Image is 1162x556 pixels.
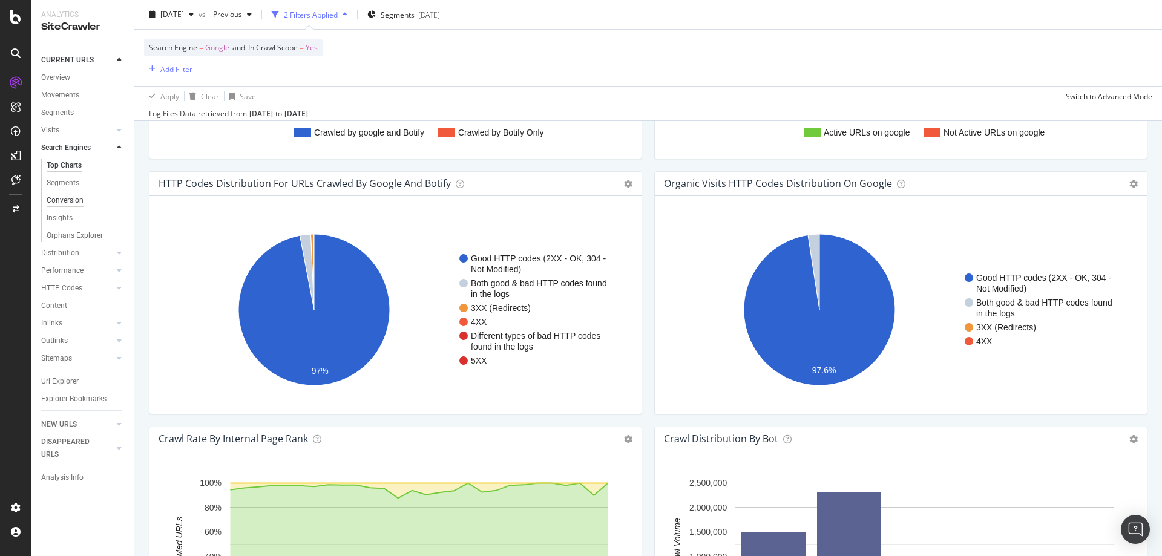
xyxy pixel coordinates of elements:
[47,177,79,189] div: Segments
[159,175,451,192] h4: HTTP Codes Distribution For URLs Crawled by google and Botify
[41,352,72,365] div: Sitemaps
[976,298,1112,307] text: Both good & bad HTTP codes found
[47,177,125,189] a: Segments
[824,128,910,137] text: Active URLs on google
[149,108,308,119] div: Log Files Data retrieved from to
[41,124,113,137] a: Visits
[160,9,184,19] span: 2025 Sep. 8th
[205,503,222,512] text: 80%
[1129,435,1138,443] i: Options
[159,431,308,447] h4: Crawl Rate By Internal Page Rank
[41,436,102,461] div: DISAPPEARED URLS
[185,87,219,106] button: Clear
[41,418,113,431] a: NEW URLS
[208,9,242,19] span: Previous
[47,159,82,172] div: Top Charts
[41,317,113,330] a: Inlinks
[471,356,487,365] text: 5XX
[689,527,727,537] text: 1,500,000
[41,471,125,484] a: Analysis Info
[689,503,727,512] text: 2,000,000
[205,527,222,537] text: 60%
[381,9,415,19] span: Segments
[199,42,203,53] span: =
[41,89,125,102] a: Movements
[47,229,125,242] a: Orphans Explorer
[160,64,192,74] div: Add Filter
[1061,87,1152,106] button: Switch to Advanced Mode
[418,9,440,19] div: [DATE]
[41,282,113,295] a: HTTP Codes
[363,5,445,24] button: Segments[DATE]
[41,106,74,119] div: Segments
[471,253,606,263] text: Good HTTP codes (2XX - OK, 304 -
[41,393,107,405] div: Explorer Bookmarks
[41,142,91,154] div: Search Engines
[471,264,521,274] text: Not Modified)
[812,366,836,376] text: 97.6%
[665,215,1137,404] svg: A chart.
[41,393,125,405] a: Explorer Bookmarks
[41,89,79,102] div: Movements
[41,264,84,277] div: Performance
[144,62,192,76] button: Add Filter
[225,87,256,106] button: Save
[240,91,256,101] div: Save
[205,39,229,56] span: Google
[314,128,424,137] text: Crawled by google and Botify
[232,42,245,53] span: and
[201,91,219,101] div: Clear
[41,317,62,330] div: Inlinks
[976,336,993,346] text: 4XX
[41,471,84,484] div: Analysis Info
[41,71,70,84] div: Overview
[41,106,125,119] a: Segments
[284,9,338,19] div: 2 Filters Applied
[41,436,113,461] a: DISAPPEARED URLS
[41,299,67,312] div: Content
[976,322,1036,332] text: 3XX (Redirects)
[41,142,113,154] a: Search Engines
[976,284,1026,293] text: Not Modified)
[471,303,531,313] text: 3XX (Redirects)
[41,282,82,295] div: HTTP Codes
[1121,515,1150,544] div: Open Intercom Messenger
[47,194,84,207] div: Conversion
[41,54,94,67] div: CURRENT URLS
[689,479,727,488] text: 2,500,000
[458,128,544,137] text: Crawled by Botify Only
[41,124,59,137] div: Visits
[312,367,329,376] text: 97%
[1129,180,1138,188] i: Options
[41,247,79,260] div: Distribution
[41,20,124,34] div: SiteCrawler
[284,108,308,119] div: [DATE]
[976,309,1015,318] text: in the logs
[47,159,125,172] a: Top Charts
[664,175,892,192] h4: Organic Visits HTTP Codes Distribution on google
[199,9,208,19] span: vs
[41,375,125,388] a: Url Explorer
[47,194,125,207] a: Conversion
[944,128,1045,137] text: Not Active URLs on google
[208,5,257,24] button: Previous
[41,352,113,365] a: Sitemaps
[41,418,77,431] div: NEW URLS
[41,375,79,388] div: Url Explorer
[160,91,179,101] div: Apply
[1066,91,1152,101] div: Switch to Advanced Mode
[471,289,510,299] text: in the logs
[41,335,68,347] div: Outlinks
[200,479,222,488] text: 100%
[41,335,113,347] a: Outlinks
[47,212,125,224] a: Insights
[471,317,487,327] text: 4XX
[249,108,273,119] div: [DATE]
[306,39,318,56] span: Yes
[159,215,632,404] svg: A chart.
[41,54,113,67] a: CURRENT URLS
[144,5,199,24] button: [DATE]
[624,180,632,188] i: Options
[471,342,533,352] text: found in the logs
